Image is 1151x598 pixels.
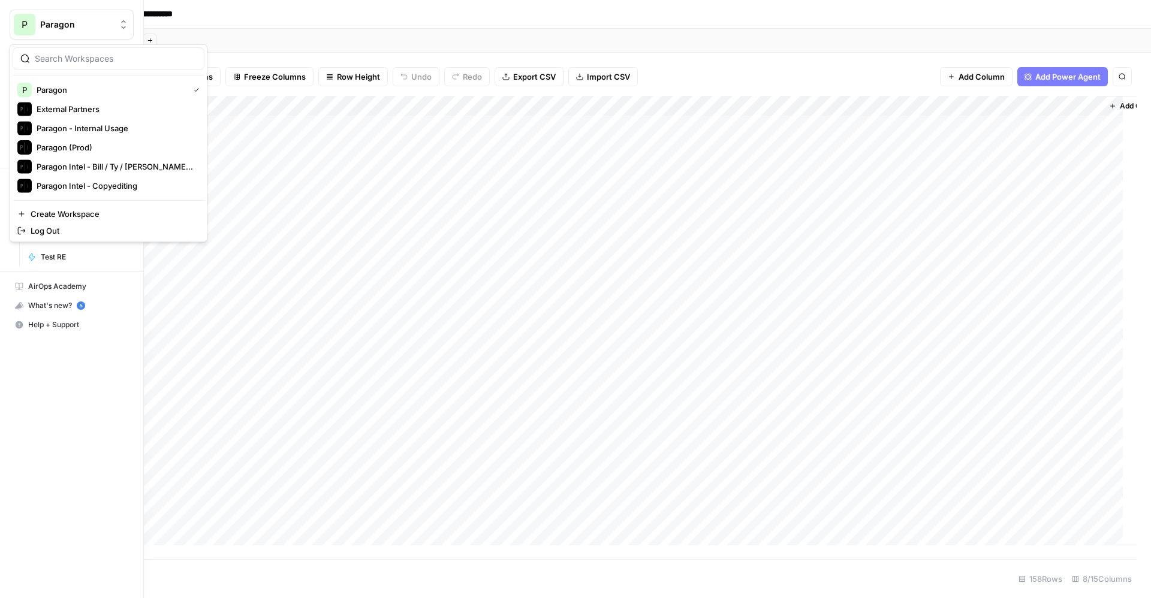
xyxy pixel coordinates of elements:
a: AirOps Academy [10,277,134,296]
img: Paragon (Prod) Logo [17,140,32,155]
span: Add Column [959,71,1005,83]
span: Test RE [41,252,128,262]
button: Freeze Columns [225,67,314,86]
button: Import CSV [568,67,638,86]
div: Workspace: Paragon [10,44,207,242]
span: Help + Support [28,319,128,330]
button: What's new? 5 [10,296,134,315]
button: Workspace: Paragon [10,10,134,40]
span: Freeze Columns [244,71,306,83]
span: Paragon - Internal Usage [37,122,195,134]
span: Paragon [40,19,113,31]
span: Import CSV [587,71,630,83]
span: Export CSV [513,71,556,83]
img: Paragon Intel - Copyediting Logo [17,179,32,193]
span: Paragon [37,84,184,96]
span: External Partners [37,103,195,115]
button: Add Power Agent [1017,67,1108,86]
img: External Partners Logo [17,102,32,116]
img: Paragon - Internal Usage Logo [17,121,32,135]
span: Paragon Intel - Copyediting [37,180,195,192]
div: What's new? [10,297,133,315]
span: Paragon (Prod) [37,141,195,153]
button: Export CSV [495,67,564,86]
span: AirOps Academy [28,281,128,292]
button: Redo [444,67,490,86]
img: Paragon Intel - Bill / Ty / Colby R&D Logo [17,159,32,174]
a: Log Out [13,222,204,239]
span: Add Power Agent [1035,71,1101,83]
a: 5 [77,301,85,310]
span: P [22,17,28,32]
button: Help + Support [10,315,134,334]
div: 158 Rows [1014,569,1067,588]
button: Row Height [318,67,388,86]
span: Undo [411,71,432,83]
span: Row Height [337,71,380,83]
span: Paragon Intel - Bill / Ty / [PERSON_NAME] R&D [37,161,195,173]
div: 8/15 Columns [1067,569,1137,588]
span: Create Workspace [31,208,195,220]
span: P [22,84,27,96]
a: Test RE [22,247,134,267]
input: Search Workspaces [35,53,197,65]
text: 5 [79,303,82,309]
button: Undo [393,67,439,86]
button: Add Column [940,67,1013,86]
a: Create Workspace [13,206,204,222]
span: Log Out [31,225,195,237]
span: Redo [463,71,482,83]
